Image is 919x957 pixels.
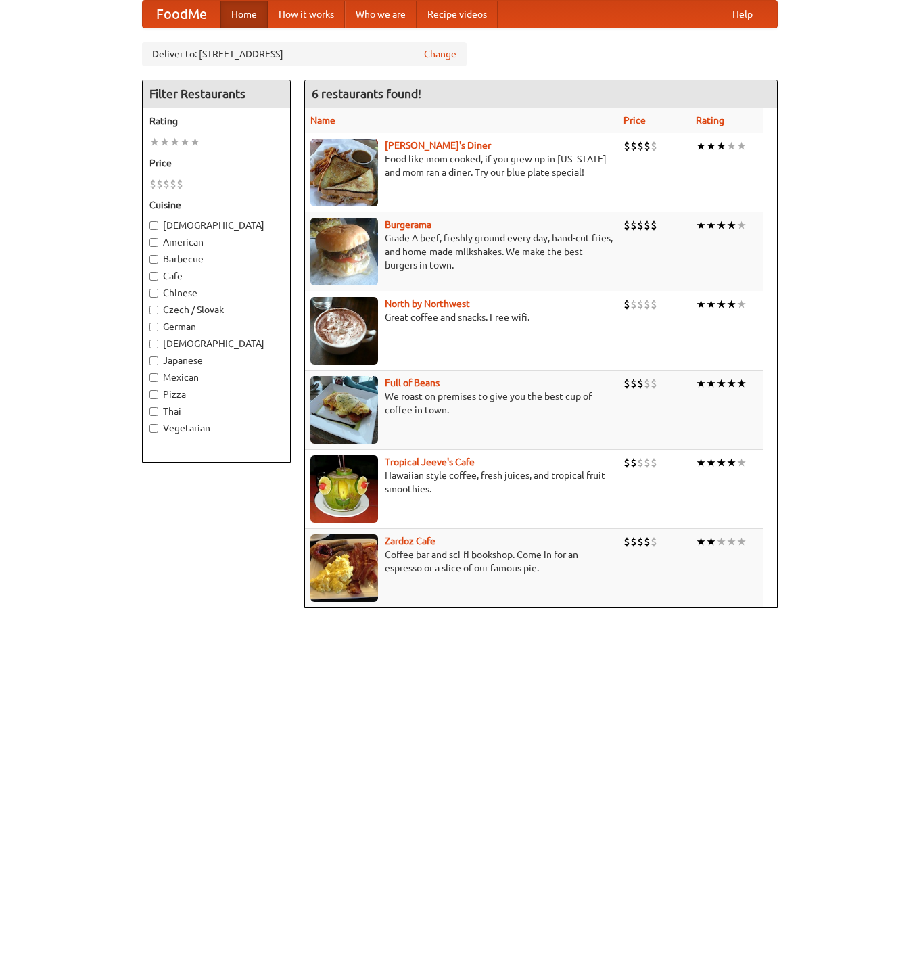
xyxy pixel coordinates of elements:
[696,218,706,233] li: ★
[637,297,644,312] li: $
[190,135,200,149] li: ★
[149,340,158,348] input: [DEMOGRAPHIC_DATA]
[310,310,613,324] p: Great coffee and snacks. Free wifi.
[696,455,706,470] li: ★
[149,238,158,247] input: American
[149,272,158,281] input: Cafe
[637,376,644,391] li: $
[736,139,747,154] li: ★
[149,320,283,333] label: German
[310,534,378,602] img: zardoz.jpg
[149,371,283,384] label: Mexican
[149,177,156,191] li: $
[716,139,726,154] li: ★
[149,407,158,416] input: Thai
[726,534,736,549] li: ★
[149,373,158,382] input: Mexican
[644,139,651,154] li: $
[716,297,726,312] li: ★
[623,534,630,549] li: $
[149,269,283,283] label: Cafe
[716,534,726,549] li: ★
[149,354,283,367] label: Japanese
[149,135,160,149] li: ★
[149,390,158,399] input: Pizza
[726,218,736,233] li: ★
[149,235,283,249] label: American
[385,219,431,230] b: Burgerama
[644,455,651,470] li: $
[149,221,158,230] input: [DEMOGRAPHIC_DATA]
[623,455,630,470] li: $
[736,534,747,549] li: ★
[149,306,158,314] input: Czech / Slovak
[149,356,158,365] input: Japanese
[644,376,651,391] li: $
[630,218,637,233] li: $
[160,135,170,149] li: ★
[644,534,651,549] li: $
[706,218,716,233] li: ★
[623,115,646,126] a: Price
[722,1,763,28] a: Help
[170,177,176,191] li: $
[696,376,706,391] li: ★
[149,255,158,264] input: Barbecue
[149,323,158,331] input: German
[149,424,158,433] input: Vegetarian
[424,47,456,61] a: Change
[310,469,613,496] p: Hawaiian style coffee, fresh juices, and tropical fruit smoothies.
[149,218,283,232] label: [DEMOGRAPHIC_DATA]
[312,87,421,100] ng-pluralize: 6 restaurants found!
[651,139,657,154] li: $
[651,455,657,470] li: $
[143,80,290,108] h4: Filter Restaurants
[651,218,657,233] li: $
[637,218,644,233] li: $
[623,218,630,233] li: $
[716,376,726,391] li: ★
[156,177,163,191] li: $
[310,297,378,365] img: north.jpg
[310,231,613,272] p: Grade A beef, freshly ground every day, hand-cut fries, and home-made milkshakes. We make the bes...
[385,457,475,467] a: Tropical Jeeve's Cafe
[385,298,470,309] a: North by Northwest
[345,1,417,28] a: Who we are
[726,297,736,312] li: ★
[385,377,440,388] a: Full of Beans
[385,140,491,151] a: [PERSON_NAME]'s Diner
[726,376,736,391] li: ★
[716,455,726,470] li: ★
[696,139,706,154] li: ★
[310,139,378,206] img: sallys.jpg
[149,252,283,266] label: Barbecue
[268,1,345,28] a: How it works
[149,303,283,317] label: Czech / Slovak
[310,390,613,417] p: We roast on premises to give you the best cup of coffee in town.
[716,218,726,233] li: ★
[180,135,190,149] li: ★
[736,455,747,470] li: ★
[149,286,283,300] label: Chinese
[651,376,657,391] li: $
[163,177,170,191] li: $
[149,404,283,418] label: Thai
[644,218,651,233] li: $
[736,218,747,233] li: ★
[310,376,378,444] img: beans.jpg
[706,139,716,154] li: ★
[149,388,283,401] label: Pizza
[385,536,435,546] a: Zardoz Cafe
[310,218,378,285] img: burgerama.jpg
[310,548,613,575] p: Coffee bar and sci-fi bookshop. Come in for an espresso or a slice of our famous pie.
[142,42,467,66] div: Deliver to: [STREET_ADDRESS]
[149,337,283,350] label: [DEMOGRAPHIC_DATA]
[149,114,283,128] h5: Rating
[310,152,613,179] p: Food like mom cooked, if you grew up in [US_STATE] and mom ran a diner. Try our blue plate special!
[696,115,724,126] a: Rating
[149,198,283,212] h5: Cuisine
[623,139,630,154] li: $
